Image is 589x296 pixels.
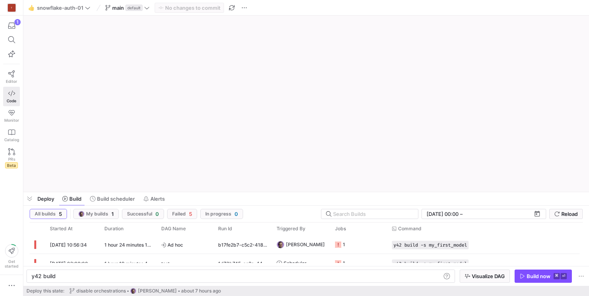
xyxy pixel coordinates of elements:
[561,273,567,279] kbd: ⏎
[73,209,119,219] button: https://storage.googleapis.com/y42-prod-data-exchange/images/9mlvGdob1SBuJGjnK24K4byluFUhBXBzD3rX...
[122,209,164,219] button: Successful0
[393,242,467,248] span: y42 build -s my_first_model
[50,226,72,231] span: Started At
[515,270,572,283] button: Build now⌘⏎
[50,242,87,248] span: [DATE] 10:56:34
[286,235,325,254] span: [PERSON_NAME]
[277,241,284,249] img: https://storage.googleapis.com/y42-prod-data-exchange/images/9mlvGdob1SBuJGjnK24K4byluFUhBXBzD3rX...
[181,288,221,294] span: about 7 hours ago
[393,261,467,266] span: y42 build -s my_first_model
[189,211,192,217] span: 5
[549,209,583,219] button: Reload
[4,118,19,123] span: Monitor
[460,211,463,217] span: –
[3,1,20,14] a: T
[104,261,170,266] y42-duration: 1 hour 19 minutes 47 seconds
[5,162,18,168] span: Beta
[130,288,136,294] img: https://storage.googleapis.com/y42-prod-data-exchange/images/9mlvGdob1SBuJGjnK24K4byluFUhBXBzD3rX...
[561,211,578,217] span: Reload
[427,211,459,217] input: Start datetime
[464,211,515,217] input: End datetime
[111,211,114,217] span: 1
[112,5,124,11] span: main
[343,235,345,254] div: 1
[333,211,412,217] input: Search Builds
[59,192,85,205] button: Build
[172,211,186,217] span: Failed
[205,211,231,217] span: In progress
[8,4,16,12] div: T
[97,196,135,202] span: Build scheduler
[235,211,238,217] span: 0
[335,226,346,231] span: Jobs
[78,211,85,217] img: https://storage.googleapis.com/y42-prod-data-exchange/images/9mlvGdob1SBuJGjnK24K4byluFUhBXBzD3rX...
[7,98,16,103] span: Code
[155,211,159,217] span: 0
[213,235,272,254] div: b17fe2b7-c5c2-4183-a9c7-89999471fc89
[398,226,421,231] span: Command
[5,259,18,268] span: Get started
[161,226,186,231] span: DAG Name
[26,3,92,13] button: 👍snowflake-auth-01
[104,242,170,248] y42-duration: 1 hour 24 minutes 18 seconds
[125,5,143,11] span: default
[4,137,19,142] span: Catalog
[67,286,223,296] button: disable orchestrationshttps://storage.googleapis.com/y42-prod-data-exchange/images/9mlvGdob1SBuJG...
[472,273,505,279] span: Visualize DAG
[104,226,123,231] span: Duration
[50,261,88,266] span: [DATE] 03:00:00
[3,106,20,126] a: Monitor
[86,211,108,217] span: My builds
[76,288,126,294] span: disable orchestrations
[527,273,550,279] div: Build now
[3,19,20,33] button: 1
[37,196,54,202] span: Deploy
[3,126,20,145] a: Catalog
[28,5,34,11] span: 👍
[8,157,15,161] span: PRs
[127,211,152,217] span: Successful
[3,145,20,172] a: PRsBeta
[460,270,510,283] button: Visualize DAG
[59,211,62,217] span: 5
[3,67,20,87] a: Editor
[30,209,67,219] button: All builds5
[200,209,243,219] button: In progress0
[3,87,20,106] a: Code
[86,192,138,205] button: Build scheduler
[69,196,81,202] span: Build
[277,226,305,231] span: Triggered By
[167,209,197,219] button: Failed5
[140,192,168,205] button: Alerts
[218,226,232,231] span: Run Id
[3,241,20,271] button: Getstarted
[6,79,17,84] span: Editor
[103,3,152,13] button: maindefault
[161,254,169,273] span: test
[35,211,56,217] span: All builds
[554,273,560,279] kbd: ⌘
[14,19,21,25] div: 1
[37,5,83,11] span: snowflake-auth-01
[161,236,209,254] span: Ad hoc
[150,196,165,202] span: Alerts
[26,288,64,294] span: Deploy this state:
[213,254,272,272] div: 1d73b745-ee2a-44e4-97a5-847ce13b6aa7
[138,288,177,294] span: [PERSON_NAME]
[32,273,56,279] span: y42 build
